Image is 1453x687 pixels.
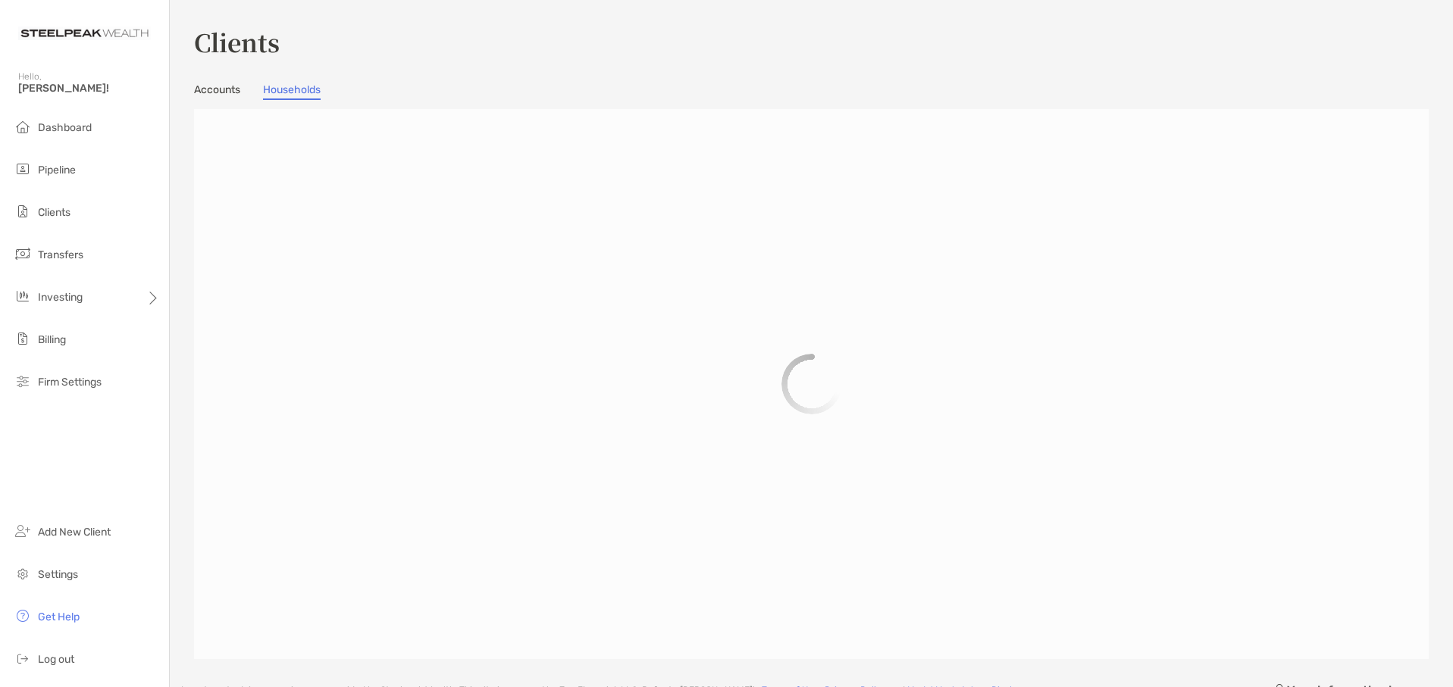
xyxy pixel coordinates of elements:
img: transfers icon [14,245,32,263]
img: billing icon [14,329,32,348]
span: Add New Client [38,526,111,539]
span: [PERSON_NAME]! [18,82,160,95]
span: Pipeline [38,164,76,176]
img: settings icon [14,564,32,582]
span: Transfers [38,248,83,261]
img: logout icon [14,649,32,667]
img: dashboard icon [14,117,32,136]
img: investing icon [14,287,32,305]
span: Dashboard [38,121,92,134]
a: Households [263,83,321,100]
span: Clients [38,206,70,219]
img: firm-settings icon [14,372,32,390]
img: pipeline icon [14,160,32,178]
span: Investing [38,291,83,304]
img: get-help icon [14,607,32,625]
h3: Clients [194,24,1429,59]
img: clients icon [14,202,32,220]
span: Get Help [38,610,80,623]
a: Accounts [194,83,240,100]
span: Billing [38,333,66,346]
span: Settings [38,568,78,581]
span: Firm Settings [38,376,102,389]
img: Zoe Logo [18,6,151,61]
img: add_new_client icon [14,522,32,540]
span: Log out [38,653,74,666]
